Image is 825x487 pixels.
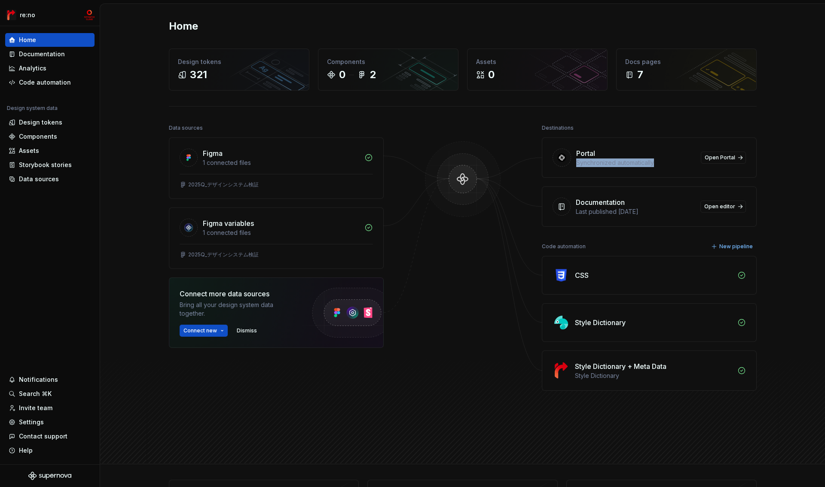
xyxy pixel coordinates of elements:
a: Documentation [5,47,95,61]
div: 7 [637,68,643,82]
div: 0 [339,68,345,82]
a: Analytics [5,61,95,75]
span: Open Portal [705,154,735,161]
button: Contact support [5,429,95,443]
div: Settings [19,418,44,426]
div: 2025Q_デザインシステム検証 [188,181,259,188]
div: Assets [476,58,599,66]
a: Design tokens321 [169,49,309,91]
a: Figma variables1 connected files2025Q_デザインシステム検証 [169,207,384,269]
div: Components [19,132,57,141]
div: CSS [575,270,589,280]
img: mc-develop [84,10,95,20]
div: Synchronized automatically [576,158,696,167]
div: Last published [DATE] [576,207,695,216]
h2: Home [169,19,198,33]
a: Docs pages7 [616,49,757,91]
a: Design tokens [5,116,95,129]
a: Home [5,33,95,47]
div: Code automation [542,240,586,253]
div: Figma [203,148,223,158]
a: Open Portal [701,152,746,164]
div: Docs pages [625,58,748,66]
div: Destinations [542,122,574,134]
a: Invite team [5,401,95,415]
div: Analytics [19,64,46,73]
div: Documentation [19,50,65,58]
div: Design tokens [178,58,300,66]
span: New pipeline [719,243,753,250]
div: Assets [19,146,39,155]
a: Open editor [700,201,746,213]
a: Assets0 [467,49,608,91]
button: re:nomc-develop [2,6,98,24]
div: Help [19,446,33,455]
a: Data sources [5,172,95,186]
div: Data sources [19,175,59,183]
div: Design system data [7,105,58,112]
div: Contact support [19,432,67,441]
div: 2025Q_デザインシステム検証 [188,251,259,258]
img: 4ec385d3-6378-425b-8b33-6545918efdc5.png [6,10,16,20]
div: 321 [190,68,207,82]
div: Style Dictionary + Meta Data [575,361,666,371]
div: 0 [488,68,495,82]
div: 1 connected files [203,228,359,237]
div: Style Dictionary [575,371,732,380]
div: Figma variables [203,218,254,228]
span: Dismiss [237,327,257,334]
div: 2 [370,68,376,82]
div: Notifications [19,375,58,384]
div: Bring all your design system data together. [180,301,296,318]
div: re:no [20,11,35,19]
div: Portal [576,148,595,158]
a: Storybook stories [5,158,95,172]
a: Components [5,130,95,143]
div: Data sources [169,122,203,134]
div: 1 connected files [203,158,359,167]
span: Open editor [704,203,735,210]
button: Connect new [180,325,228,337]
div: Home [19,36,36,44]
div: Documentation [576,197,625,207]
button: Notifications [5,373,95,387]
a: Settings [5,415,95,429]
a: Components02 [318,49,458,91]
div: Components [327,58,449,66]
div: Invite team [19,404,52,412]
div: Connect more data sources [180,289,296,299]
button: Help [5,444,95,457]
div: Code automation [19,78,71,87]
div: Storybook stories [19,161,72,169]
div: Style Dictionary [575,317,626,328]
button: New pipeline [709,240,757,253]
div: Design tokens [19,118,62,127]
a: Assets [5,144,95,158]
button: Dismiss [233,325,261,337]
div: Search ⌘K [19,390,52,398]
a: Code automation [5,76,95,89]
a: Figma1 connected files2025Q_デザインシステム検証 [169,137,384,199]
svg: Supernova Logo [28,472,71,480]
button: Search ⌘K [5,387,95,401]
span: Connect new [183,327,217,334]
